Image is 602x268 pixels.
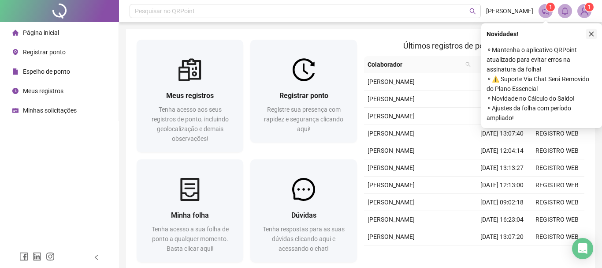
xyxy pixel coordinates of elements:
[263,226,345,252] span: Tenha respostas para as suas dúvidas clicando aqui e acessando o chat!
[474,228,529,245] td: [DATE] 13:07:20
[23,49,66,56] span: Registrar ponto
[279,91,328,100] span: Registrar ponto
[368,78,415,85] span: [PERSON_NAME]
[542,7,550,15] span: notification
[12,30,19,36] span: home
[469,8,476,15] span: search
[264,106,343,132] span: Registre sua presença com rapidez e segurança clicando aqui!
[12,107,19,113] span: schedule
[549,4,552,10] span: 1
[474,108,529,125] td: [DATE] 16:24:00
[474,56,529,73] th: Data/Hora
[33,252,41,261] span: linkedin
[19,252,28,261] span: facebook
[368,147,415,154] span: [PERSON_NAME]
[291,211,316,219] span: Dúvidas
[171,211,209,219] span: Minha folha
[572,238,593,259] div: Open Intercom Messenger
[137,40,243,152] a: Meus registrosTenha acesso aos seus registros de ponto, incluindo geolocalização e demais observa...
[152,226,229,252] span: Tenha acesso a sua folha de ponto a qualquer momento. Basta clicar aqui!
[474,159,529,177] td: [DATE] 13:13:27
[12,68,19,75] span: file
[12,49,19,55] span: environment
[368,199,415,206] span: [PERSON_NAME]
[403,41,546,50] span: Últimos registros de ponto sincronizados
[487,94,597,103] span: ⚬ Novidade no Cálculo do Saldo!
[464,58,472,71] span: search
[368,233,415,240] span: [PERSON_NAME]
[368,216,415,223] span: [PERSON_NAME]
[23,87,63,94] span: Meus registros
[486,6,533,16] span: [PERSON_NAME]
[474,125,529,142] td: [DATE] 13:07:40
[474,73,529,91] td: [DATE] 13:36:48
[529,211,584,228] td: REGISTRO WEB
[250,159,357,262] a: DúvidasTenha respostas para as suas dúvidas clicando aqui e acessando o chat!
[368,60,462,69] span: Colaborador
[474,211,529,228] td: [DATE] 16:23:04
[23,29,59,36] span: Página inicial
[368,95,415,102] span: [PERSON_NAME]
[487,74,597,94] span: ⚬ ⚠️ Suporte Via Chat Será Removido do Plano Essencial
[529,245,584,263] td: REGISTRO WEB
[487,103,597,123] span: ⚬ Ajustes da folha com período ampliado!
[93,254,100,260] span: left
[578,4,591,18] img: 55725
[23,68,70,75] span: Espelho de ponto
[588,31,595,37] span: close
[12,88,19,94] span: clock-circle
[529,142,584,159] td: REGISTRO WEB
[474,194,529,211] td: [DATE] 09:02:18
[546,3,555,11] sup: 1
[250,40,357,143] a: Registrar pontoRegistre sua presença com rapidez e segurança clicando aqui!
[166,91,214,100] span: Meus registros
[529,159,584,177] td: REGISTRO WEB
[585,3,594,11] sup: Atualize o seu contato no menu Meus Dados
[478,60,519,69] span: Data/Hora
[46,252,55,261] span: instagram
[368,130,415,137] span: [PERSON_NAME]
[368,181,415,189] span: [PERSON_NAME]
[474,245,529,263] td: [DATE] 12:11:00
[137,159,243,262] a: Minha folhaTenha acesso a sua folha de ponto a qualquer momento. Basta clicar aqui!
[152,106,229,142] span: Tenha acesso aos seus registros de ponto, incluindo geolocalização e demais observações!
[588,4,591,10] span: 1
[368,164,415,171] span: [PERSON_NAME]
[529,125,584,142] td: REGISTRO WEB
[529,228,584,245] td: REGISTRO WEB
[561,7,569,15] span: bell
[474,142,529,159] td: [DATE] 12:04:14
[23,107,77,114] span: Minhas solicitações
[474,91,529,108] td: [DATE] 08:54:29
[529,177,584,194] td: REGISTRO WEB
[487,45,597,74] span: ⚬ Mantenha o aplicativo QRPoint atualizado para evitar erros na assinatura da folha!
[474,177,529,194] td: [DATE] 12:13:00
[487,29,518,39] span: Novidades !
[465,62,471,67] span: search
[529,194,584,211] td: REGISTRO WEB
[368,113,415,120] span: [PERSON_NAME]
